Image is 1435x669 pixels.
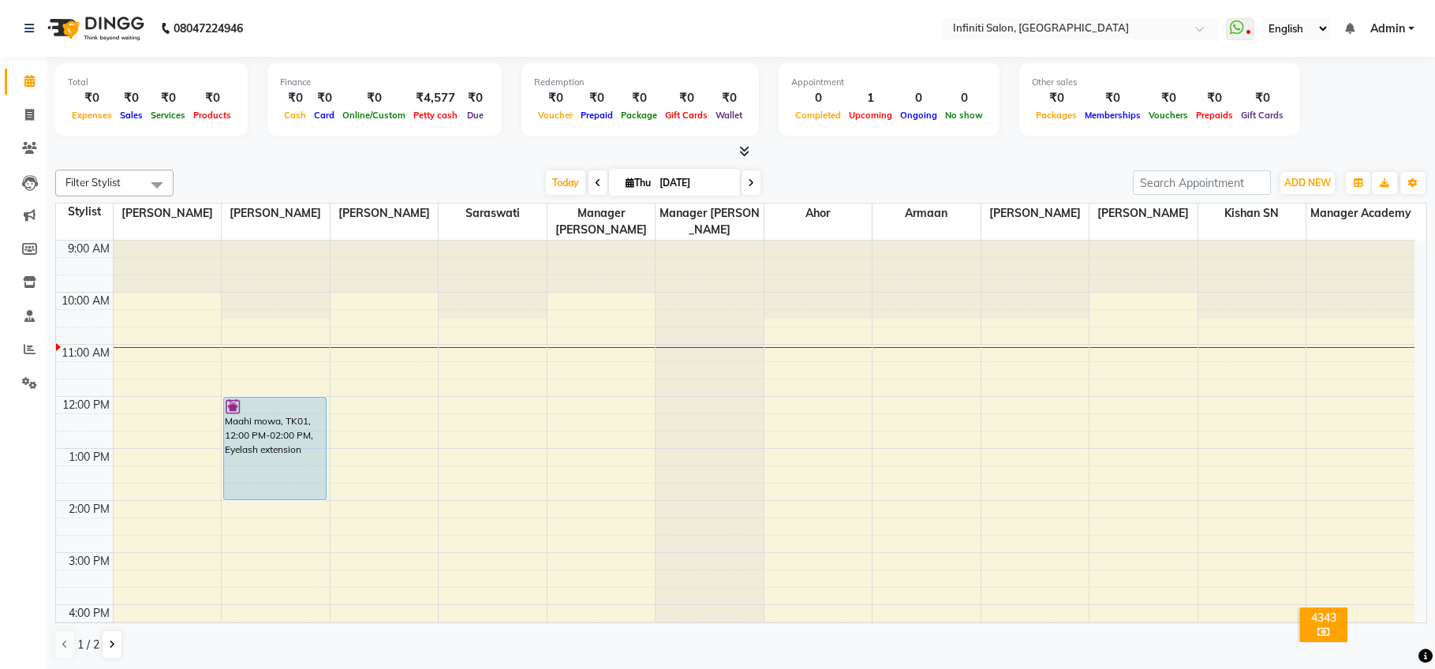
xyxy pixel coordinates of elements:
[147,110,189,121] span: Services
[577,110,617,121] span: Prepaid
[409,110,462,121] span: Petty cash
[65,241,113,257] div: 9:00 AM
[1032,110,1081,121] span: Packages
[661,89,712,107] div: ₹0
[1032,76,1287,89] div: Other sales
[546,170,585,195] span: Today
[1133,170,1271,195] input: Search Appointment
[617,89,661,107] div: ₹0
[65,605,113,622] div: 4:00 PM
[764,204,873,223] span: Ahor
[68,76,235,89] div: Total
[65,553,113,570] div: 3:00 PM
[77,637,99,653] span: 1 / 2
[622,177,655,189] span: Thu
[981,204,1089,223] span: [PERSON_NAME]
[58,345,113,361] div: 11:00 AM
[534,76,746,89] div: Redemption
[617,110,661,121] span: Package
[941,89,987,107] div: 0
[1284,177,1331,189] span: ADD NEW
[116,89,147,107] div: ₹0
[439,204,547,223] span: Saraswati
[712,110,746,121] span: Wallet
[845,89,896,107] div: 1
[845,110,896,121] span: Upcoming
[1306,204,1414,223] span: Manager Academy
[65,176,121,189] span: Filter Stylist
[338,89,409,107] div: ₹0
[174,6,243,50] b: 08047224946
[58,293,113,309] div: 10:00 AM
[1081,110,1145,121] span: Memberships
[463,110,488,121] span: Due
[712,89,746,107] div: ₹0
[534,89,577,107] div: ₹0
[40,6,148,50] img: logo
[68,89,116,107] div: ₹0
[1081,89,1145,107] div: ₹0
[189,110,235,121] span: Products
[222,204,330,223] span: [PERSON_NAME]
[655,171,734,195] input: 2025-09-04
[896,89,941,107] div: 0
[1145,89,1192,107] div: ₹0
[1237,110,1287,121] span: Gift Cards
[280,89,310,107] div: ₹0
[65,449,113,465] div: 1:00 PM
[1198,204,1306,223] span: Kishan SN
[896,110,941,121] span: Ongoing
[462,89,489,107] div: ₹0
[661,110,712,121] span: Gift Cards
[338,110,409,121] span: Online/Custom
[1192,89,1237,107] div: ₹0
[331,204,439,223] span: [PERSON_NAME]
[547,204,656,240] span: Manager [PERSON_NAME]
[577,89,617,107] div: ₹0
[1303,611,1344,625] div: 4343
[656,204,764,240] span: Manager [PERSON_NAME]
[1192,110,1237,121] span: Prepaids
[224,398,326,499] div: Maahi mowa, TK01, 12:00 PM-02:00 PM, Eyelash extension
[1237,89,1287,107] div: ₹0
[147,89,189,107] div: ₹0
[1032,89,1081,107] div: ₹0
[791,89,845,107] div: 0
[56,204,113,220] div: Stylist
[116,110,147,121] span: Sales
[114,204,222,223] span: [PERSON_NAME]
[280,76,489,89] div: Finance
[1370,21,1405,37] span: Admin
[409,89,462,107] div: ₹4,577
[189,89,235,107] div: ₹0
[534,110,577,121] span: Voucher
[1280,172,1335,194] button: ADD NEW
[310,110,338,121] span: Card
[791,76,987,89] div: Appointment
[941,110,987,121] span: No show
[65,501,113,518] div: 2:00 PM
[791,110,845,121] span: Completed
[59,397,113,413] div: 12:00 PM
[1089,204,1198,223] span: [PERSON_NAME]
[280,110,310,121] span: Cash
[310,89,338,107] div: ₹0
[1145,110,1192,121] span: Vouchers
[68,110,116,121] span: Expenses
[873,204,981,223] span: Armaan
